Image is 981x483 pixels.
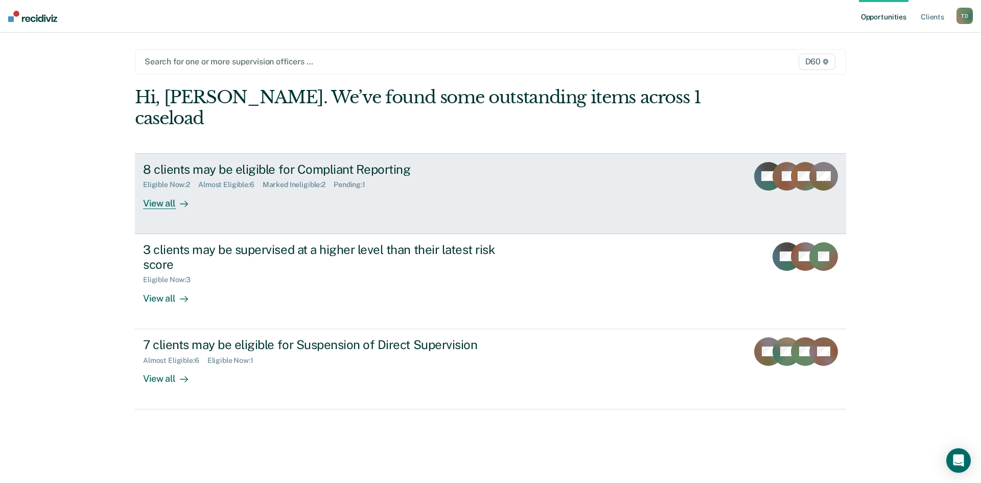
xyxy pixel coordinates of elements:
div: View all [143,364,200,384]
div: Eligible Now : 2 [143,180,198,189]
div: View all [143,284,200,304]
img: Recidiviz [8,11,57,22]
a: 3 clients may be supervised at a higher level than their latest risk scoreEligible Now:3View all [135,234,846,329]
div: Almost Eligible : 6 [143,356,207,365]
a: 7 clients may be eligible for Suspension of Direct SupervisionAlmost Eligible:6Eligible Now:1View... [135,329,846,409]
button: TD [956,8,973,24]
div: 8 clients may be eligible for Compliant Reporting [143,162,502,177]
div: 3 clients may be supervised at a higher level than their latest risk score [143,242,502,272]
span: D60 [799,54,835,70]
div: Pending : 1 [334,180,373,189]
div: T D [956,8,973,24]
div: View all [143,189,200,209]
div: Marked Ineligible : 2 [263,180,334,189]
div: Almost Eligible : 6 [198,180,263,189]
div: 7 clients may be eligible for Suspension of Direct Supervision [143,337,502,352]
div: Eligible Now : 1 [207,356,262,365]
div: Eligible Now : 3 [143,275,199,284]
div: Hi, [PERSON_NAME]. We’ve found some outstanding items across 1 caseload [135,87,704,129]
a: 8 clients may be eligible for Compliant ReportingEligible Now:2Almost Eligible:6Marked Ineligible... [135,153,846,234]
div: Open Intercom Messenger [946,448,971,473]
